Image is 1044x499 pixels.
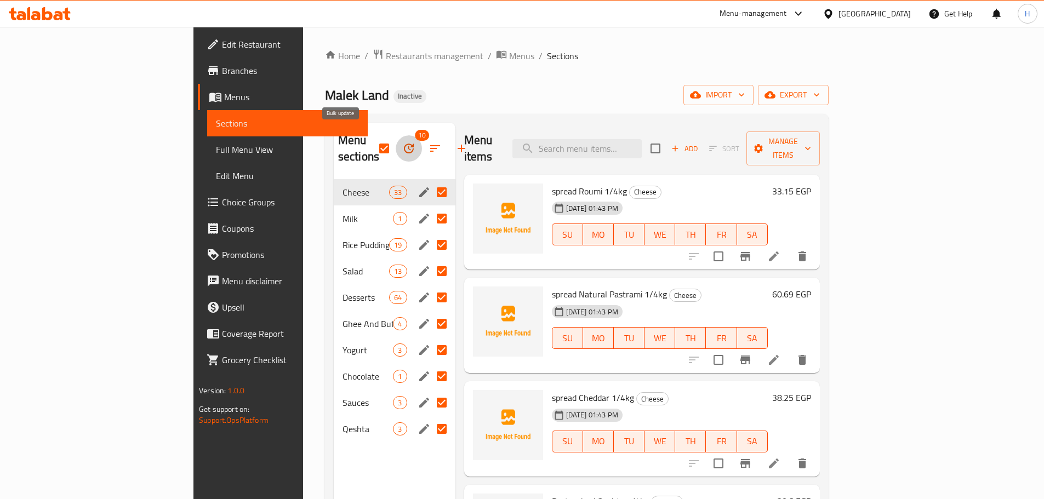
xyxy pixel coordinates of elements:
span: Menu disclaimer [222,274,359,288]
button: delete [789,243,815,269]
span: Sections [216,117,359,130]
a: Promotions [198,242,368,268]
span: 3 [393,424,406,434]
li: / [488,49,492,62]
div: Salad13edit [334,258,455,284]
div: Chocolate1edit [334,363,455,389]
span: Sort sections [422,135,448,162]
span: Full Menu View [216,143,359,156]
span: FR [710,330,732,346]
span: 3 [393,398,406,408]
a: Full Menu View [207,136,368,163]
span: spread Roumi 1/4kg [552,183,627,199]
input: search [512,139,642,158]
button: TH [675,431,706,452]
a: Choice Groups [198,189,368,215]
div: Inactive [393,90,426,103]
a: Edit Menu [207,163,368,189]
div: items [389,265,407,278]
span: 1.0.0 [227,383,244,398]
span: MO [587,227,609,243]
span: Cheese [343,186,389,199]
button: MO [583,223,614,245]
span: Cheese [670,289,701,302]
span: spread Cheddar 1/4kg [552,389,634,406]
span: TU [618,433,640,449]
span: Inactive [393,91,426,101]
span: Branches [222,64,359,77]
span: Manage items [755,135,811,162]
button: edit [416,316,432,332]
div: items [393,370,407,383]
div: items [389,291,407,304]
div: items [389,238,407,251]
span: import [692,88,745,102]
span: 33 [390,187,406,198]
span: 4 [393,319,406,329]
button: edit [416,289,432,306]
button: TU [614,223,644,245]
span: Yogurt [343,343,393,357]
div: items [393,317,407,330]
span: Edit Restaurant [222,38,359,51]
span: TU [618,330,640,346]
div: items [393,422,407,435]
button: edit [416,184,432,200]
button: WE [644,223,675,245]
button: FR [706,431,737,452]
button: Add [667,140,702,157]
span: Desserts [343,291,389,304]
span: Chocolate [343,370,393,383]
div: Qeshta [343,422,393,435]
span: 10 [415,130,429,141]
button: delete [789,450,815,477]
span: TH [680,330,701,346]
span: Select to update [707,348,730,371]
span: SA [741,433,763,449]
button: SU [552,327,583,349]
span: WE [649,433,671,449]
span: Sauces [343,396,393,409]
span: Cheese [637,393,668,405]
span: [DATE] 01:43 PM [562,203,623,214]
button: WE [644,431,675,452]
span: Get support on: [199,402,249,416]
span: Restaurants management [386,49,483,62]
button: Manage items [746,131,820,165]
a: Menu disclaimer [198,268,368,294]
a: Branches [198,58,368,84]
a: Coverage Report [198,320,368,347]
button: edit [416,368,432,385]
span: Coverage Report [222,327,359,340]
div: Salad [343,265,389,278]
button: FR [706,327,737,349]
a: Edit Restaurant [198,31,368,58]
h6: 60.69 EGP [772,286,811,302]
span: WE [649,330,671,346]
a: Restaurants management [373,49,483,63]
span: spread Natural Pastrami 1/4kg [552,286,667,302]
button: edit [416,421,432,437]
button: Branch-specific-item [732,347,758,373]
a: Upsell [198,294,368,320]
div: Cheese [636,392,669,405]
div: items [393,396,407,409]
h2: Menu items [464,132,499,165]
span: SU [557,330,579,346]
span: Grocery Checklist [222,353,359,366]
li: / [539,49,543,62]
span: FR [710,433,732,449]
span: 1 [393,214,406,224]
button: Branch-specific-item [732,243,758,269]
div: Menu-management [720,7,787,20]
span: Add item [667,140,702,157]
button: FR [706,223,737,245]
span: Edit Menu [216,169,359,182]
button: TU [614,327,644,349]
span: Ghee And Butter [343,317,393,330]
div: Cheese [669,289,701,302]
div: Yogurt3edit [334,337,455,363]
span: Select section [644,137,667,160]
